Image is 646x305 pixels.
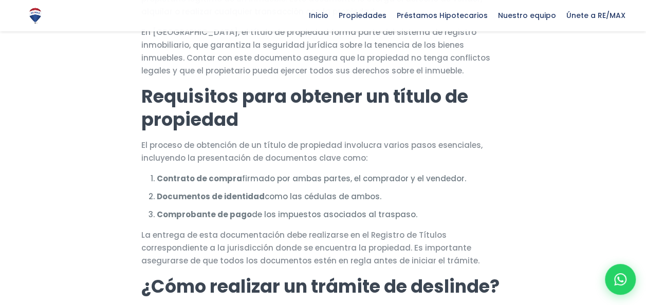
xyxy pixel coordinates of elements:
[157,173,242,184] strong: Contrato de compra
[157,208,505,221] li: de los impuestos asociados al traspaso.
[561,8,631,23] span: Únete a RE/MAX
[334,8,392,23] span: Propiedades
[493,8,561,23] span: Nuestro equipo
[157,172,505,185] li: firmado por ambas partes, el comprador y el vendedor.
[392,8,493,23] span: Préstamos Hipotecarios
[157,209,252,220] strong: Comprobante de pago
[141,139,505,164] p: El proceso de obtención de un título de propiedad involucra varios pasos esenciales, incluyendo l...
[141,26,505,77] p: En [GEOGRAPHIC_DATA], el título de propiedad forma parte del sistema de registro inmobiliario, qu...
[26,7,44,25] img: Logo de REMAX
[141,84,468,132] strong: Requisitos para obtener un título de propiedad
[157,190,505,203] li: como las cédulas de ambos.
[157,191,265,202] strong: Documentos de identidad
[141,274,500,299] strong: ¿Cómo realizar un trámite de deslinde?
[141,228,505,267] p: La entrega de esta documentación debe realizarse en el Registro de Títulos correspondiente a la j...
[304,8,334,23] span: Inicio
